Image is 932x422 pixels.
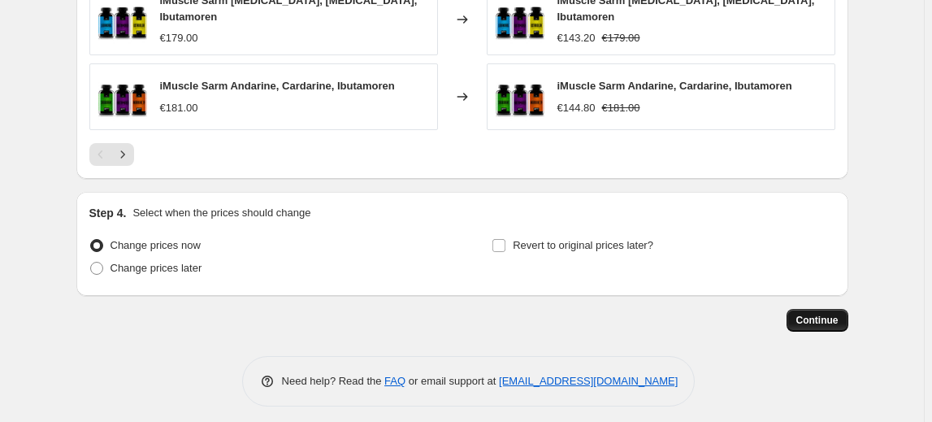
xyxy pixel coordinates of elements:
div: €179.00 [160,30,198,46]
p: Select when the prices should change [132,205,310,221]
span: iMuscle Sarm Andarine, Cardarine, Ibutamoren [557,80,792,92]
img: Combo-11_80x.jpg [98,72,147,121]
span: or email support at [405,375,499,387]
span: Revert to original prices later? [513,239,653,251]
div: €144.80 [557,100,596,116]
a: [EMAIL_ADDRESS][DOMAIN_NAME] [499,375,678,387]
span: iMuscle Sarm Andarine, Cardarine, Ibutamoren [160,80,395,92]
span: Need help? Read the [282,375,385,387]
span: Continue [796,314,839,327]
div: €143.20 [557,30,596,46]
span: Change prices later [111,262,202,274]
button: Next [111,143,134,166]
img: Combo-11_80x.jpg [496,72,544,121]
div: €181.00 [160,100,198,116]
button: Continue [787,309,848,332]
h2: Step 4. [89,205,127,221]
nav: Pagination [89,143,134,166]
a: FAQ [384,375,405,387]
span: Change prices now [111,239,201,251]
strike: €179.00 [602,30,640,46]
strike: €181.00 [602,100,640,116]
